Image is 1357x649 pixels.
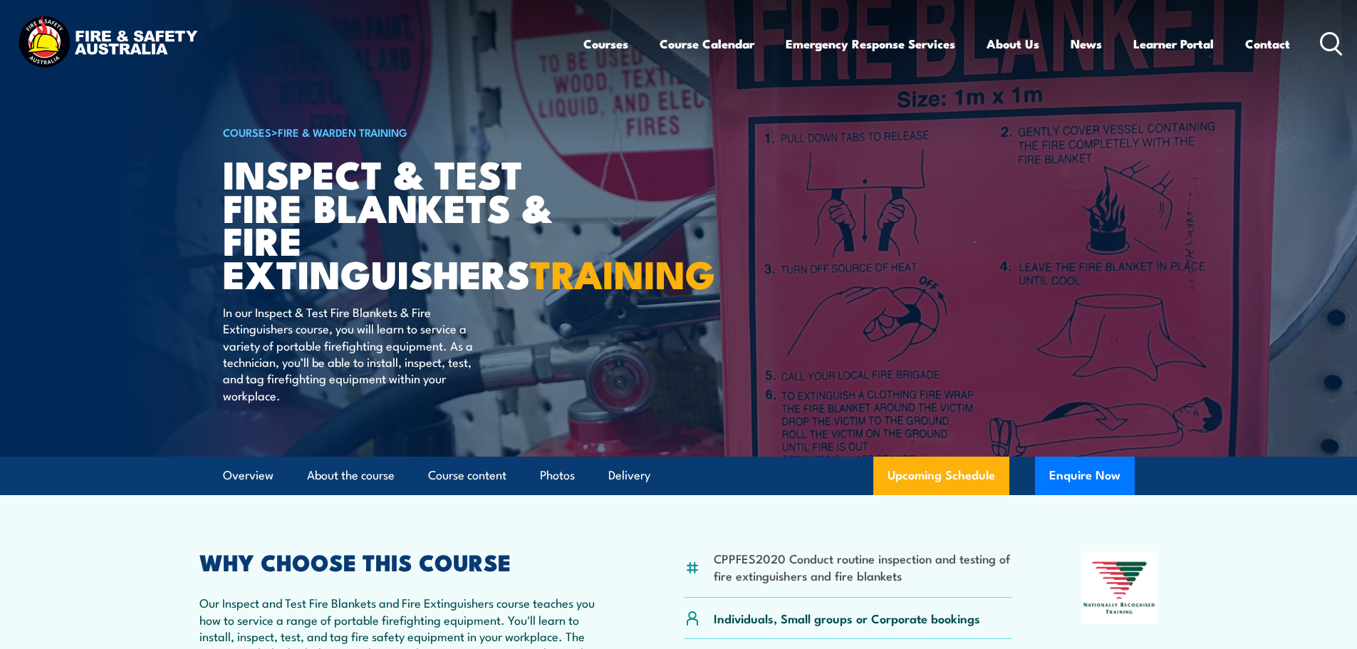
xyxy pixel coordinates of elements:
[223,457,274,494] a: Overview
[223,157,575,290] h1: Inspect & Test Fire Blankets & Fire Extinguishers
[583,25,628,63] a: Courses
[223,303,483,403] p: In our Inspect & Test Fire Blankets & Fire Extinguishers course, you will learn to service a vari...
[608,457,650,494] a: Delivery
[530,243,715,302] strong: TRAINING
[987,25,1039,63] a: About Us
[223,123,575,140] h6: >
[1071,25,1102,63] a: News
[660,25,754,63] a: Course Calendar
[714,550,1012,583] li: CPPFES2020 Conduct routine inspection and testing of fire extinguishers and fire blankets
[278,124,407,140] a: Fire & Warden Training
[199,551,615,571] h2: WHY CHOOSE THIS COURSE
[786,25,955,63] a: Emergency Response Services
[540,457,575,494] a: Photos
[714,610,980,626] p: Individuals, Small groups or Corporate bookings
[307,457,395,494] a: About the course
[1035,457,1135,495] button: Enquire Now
[1133,25,1214,63] a: Learner Portal
[1245,25,1290,63] a: Contact
[1081,551,1158,624] img: Nationally Recognised Training logo.
[428,457,506,494] a: Course content
[223,124,271,140] a: COURSES
[873,457,1009,495] a: Upcoming Schedule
